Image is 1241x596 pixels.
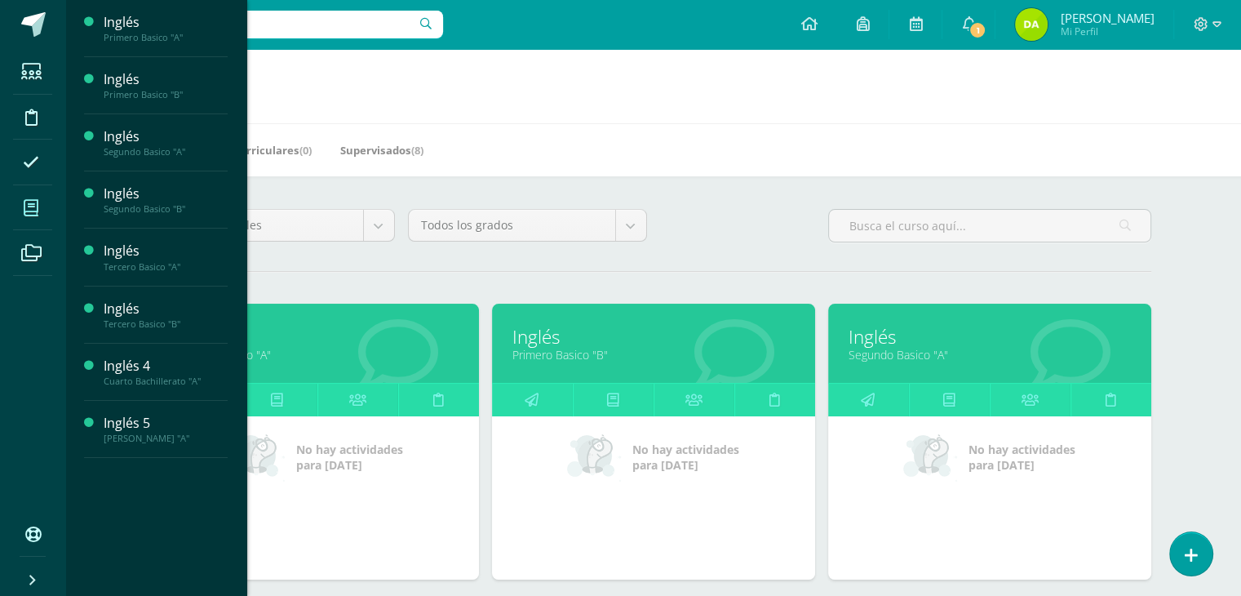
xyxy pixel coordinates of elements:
[184,137,312,163] a: Mis Extracurriculares(0)
[104,185,228,203] div: Inglés
[104,13,228,32] div: Inglés
[104,70,228,100] a: InglésPrimero Basico "B"
[299,143,312,158] span: (0)
[968,442,1075,473] span: No hay actividades para [DATE]
[104,70,228,89] div: Inglés
[829,210,1150,242] input: Busca el curso aquí...
[104,146,228,158] div: Segundo Basico "A"
[1060,24,1154,38] span: Mi Perfil
[903,433,957,482] img: no_activities_small.png
[157,210,394,241] a: Todos los niveles
[104,357,228,376] div: Inglés 4
[76,11,443,38] input: Busca un usuario...
[104,300,228,330] a: InglésTercero Basico "B"
[104,89,228,100] div: Primero Basico "B"
[104,357,228,387] a: Inglés 4Cuarto Bachillerato "A"
[104,414,228,444] a: Inglés 5[PERSON_NAME] "A"
[296,442,403,473] span: No hay actividades para [DATE]
[409,210,646,241] a: Todos los grados
[104,414,228,433] div: Inglés 5
[176,347,459,362] a: Primero Basico "A"
[1015,8,1048,41] img: 786e783610561c3eb27341371ea08d67.png
[231,433,285,482] img: no_activities_small.png
[632,442,739,473] span: No hay actividades para [DATE]
[104,300,228,318] div: Inglés
[104,13,228,43] a: InglésPrimero Basico "A"
[104,376,228,387] div: Cuarto Bachillerato "A"
[104,242,228,272] a: InglésTercero Basico "A"
[340,137,423,163] a: Supervisados(8)
[104,318,228,330] div: Tercero Basico "B"
[849,347,1131,362] a: Segundo Basico "A"
[512,347,795,362] a: Primero Basico "B"
[512,324,795,349] a: Inglés
[104,127,228,146] div: Inglés
[169,210,351,241] span: Todos los niveles
[104,242,228,260] div: Inglés
[104,203,228,215] div: Segundo Basico "B"
[104,127,228,158] a: InglésSegundo Basico "A"
[104,185,228,215] a: InglésSegundo Basico "B"
[104,261,228,273] div: Tercero Basico "A"
[567,433,621,482] img: no_activities_small.png
[421,210,603,241] span: Todos los grados
[411,143,423,158] span: (8)
[104,433,228,444] div: [PERSON_NAME] "A"
[176,324,459,349] a: Inglés
[1060,10,1154,26] span: [PERSON_NAME]
[104,32,228,43] div: Primero Basico "A"
[968,21,986,39] span: 1
[849,324,1131,349] a: Inglés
